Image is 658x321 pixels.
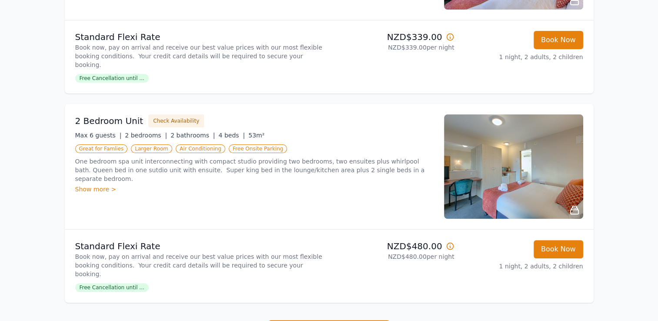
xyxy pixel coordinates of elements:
[75,74,149,83] span: Free Cancellation until ...
[75,144,128,153] span: Great for Famlies
[75,252,326,278] p: Book now, pay on arrival and receive our best value prices with our most flexible booking conditi...
[75,43,326,69] p: Book now, pay on arrival and receive our best value prices with our most flexible booking conditi...
[333,43,454,52] p: NZD$339.00 per night
[333,240,454,252] p: NZD$480.00
[333,31,454,43] p: NZD$339.00
[75,283,149,292] span: Free Cancellation until ...
[75,31,326,43] p: Standard Flexi Rate
[248,132,264,139] span: 53m²
[229,144,287,153] span: Free Onsite Parking
[461,53,583,61] p: 1 night, 2 adults, 2 children
[131,144,172,153] span: Larger Room
[219,132,245,139] span: 4 beds |
[75,185,434,194] div: Show more >
[534,31,583,49] button: Book Now
[170,132,215,139] span: 2 bathrooms |
[333,252,454,261] p: NZD$480.00 per night
[461,262,583,271] p: 1 night, 2 adults, 2 children
[148,114,204,127] button: Check Availability
[125,132,167,139] span: 2 bedrooms |
[534,240,583,258] button: Book Now
[75,157,434,183] p: One bedroom spa unit interconnecting with compact studio providing two bedrooms, two ensuites plu...
[75,132,122,139] span: Max 6 guests |
[176,144,225,153] span: Air Conditioning
[75,115,144,127] h3: 2 Bedroom Unit
[75,240,326,252] p: Standard Flexi Rate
